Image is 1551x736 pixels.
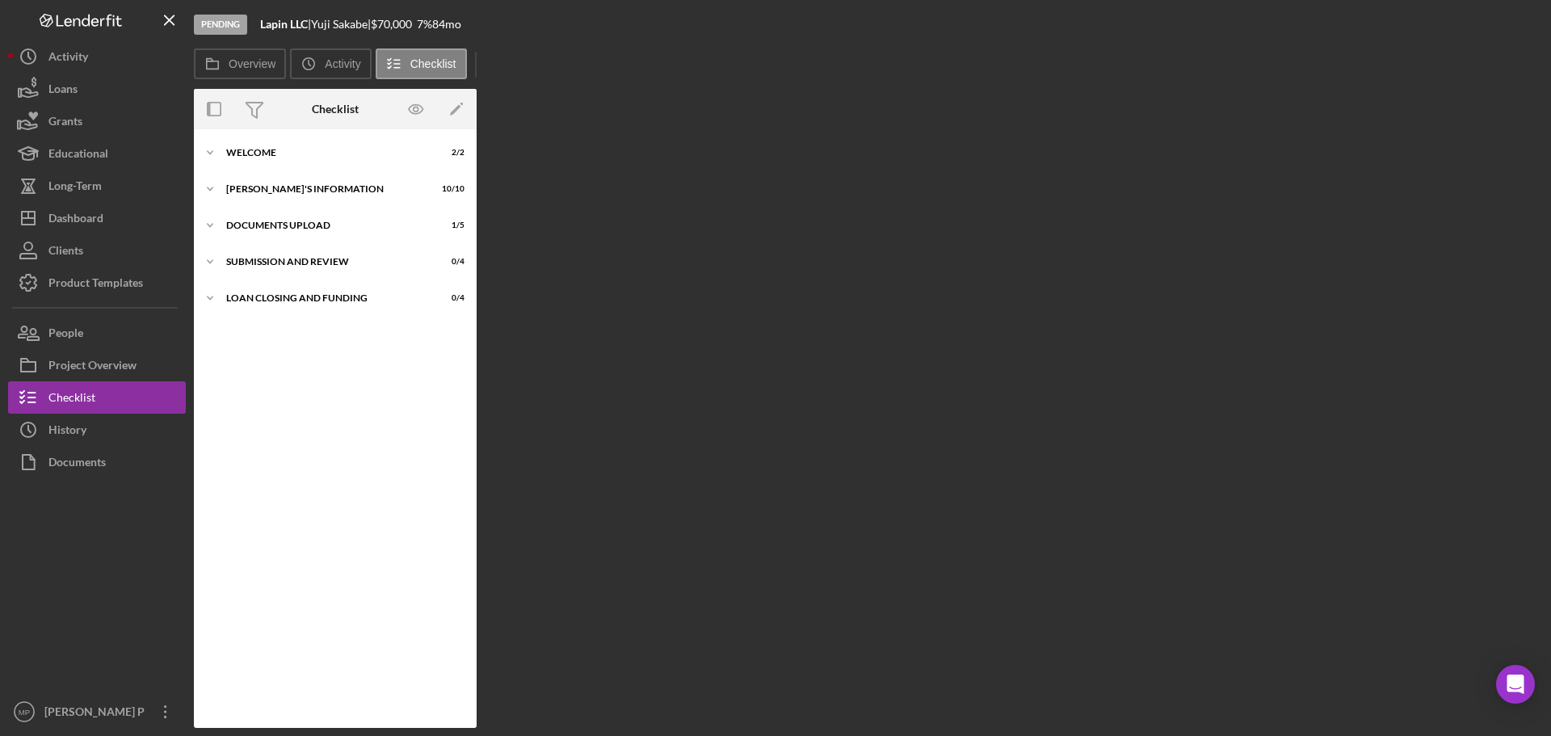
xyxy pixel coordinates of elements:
[260,18,311,31] div: |
[8,105,186,137] button: Grants
[226,148,424,158] div: WELCOME
[417,18,432,31] div: 7 %
[311,18,371,31] div: Yuji Sakabe |
[8,696,186,728] button: MP[PERSON_NAME] P
[48,40,88,77] div: Activity
[8,381,186,414] button: Checklist
[48,414,86,450] div: History
[435,293,464,303] div: 0 / 4
[8,234,186,267] button: Clients
[435,257,464,267] div: 0 / 4
[8,170,186,202] button: Long-Term
[226,293,424,303] div: LOAN CLOSING AND FUNDING
[19,708,30,717] text: MP
[48,73,78,109] div: Loans
[8,446,186,478] button: Documents
[325,57,360,70] label: Activity
[48,381,95,418] div: Checklist
[435,221,464,230] div: 1 / 5
[8,267,186,299] button: Product Templates
[432,18,461,31] div: 84 mo
[40,696,145,732] div: [PERSON_NAME] P
[8,414,186,446] button: History
[48,202,103,238] div: Dashboard
[226,221,424,230] div: DOCUMENTS UPLOAD
[194,15,247,35] div: Pending
[229,57,275,70] label: Overview
[8,40,186,73] button: Activity
[48,137,108,174] div: Educational
[226,184,424,194] div: [PERSON_NAME]'S INFORMATION
[8,349,186,381] button: Project Overview
[371,17,412,31] span: $70,000
[435,148,464,158] div: 2 / 2
[194,48,286,79] button: Overview
[8,202,186,234] button: Dashboard
[48,170,102,206] div: Long-Term
[312,103,359,116] div: Checklist
[8,73,186,105] button: Loans
[376,48,467,79] button: Checklist
[8,137,186,170] button: Educational
[48,267,143,303] div: Product Templates
[260,17,308,31] b: Lapin LLC
[48,446,106,482] div: Documents
[226,257,424,267] div: SUBMISSION AND REVIEW
[48,349,137,385] div: Project Overview
[1496,665,1535,704] div: Open Intercom Messenger
[290,48,371,79] button: Activity
[48,105,82,141] div: Grants
[410,57,456,70] label: Checklist
[435,184,464,194] div: 10 / 10
[8,317,186,349] button: People
[48,234,83,271] div: Clients
[48,317,83,353] div: People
